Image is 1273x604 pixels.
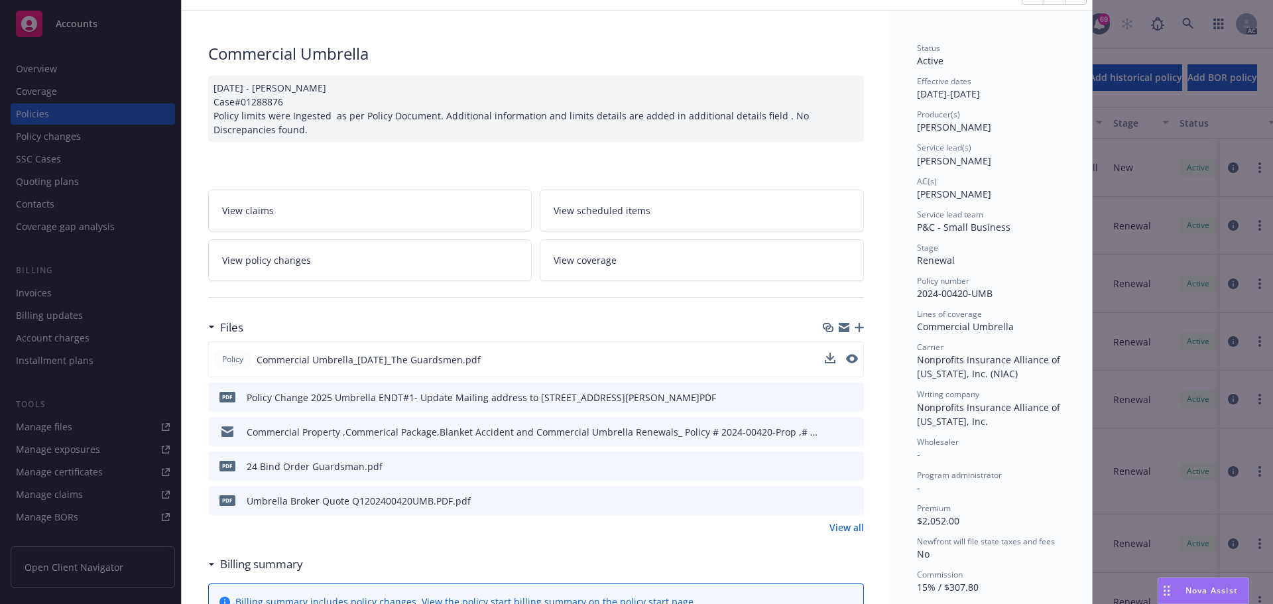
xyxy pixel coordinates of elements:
span: Nonprofits Insurance Alliance of [US_STATE], Inc. [917,401,1063,428]
span: $2,052.00 [917,514,959,527]
div: Files [208,319,243,336]
span: Newfront will file state taxes and fees [917,536,1055,547]
span: Lines of coverage [917,308,982,320]
span: 2024-00420-UMB [917,287,993,300]
div: Commercial Property ,Commerical Package,Blanket Accident and Commercial Umbrella Renewals_ Policy... [247,425,820,439]
span: Producer(s) [917,109,960,120]
button: download file [825,353,835,363]
button: preview file [846,354,858,363]
button: Nova Assist [1158,577,1249,604]
span: pdf [219,461,235,471]
span: View scheduled items [554,204,650,217]
span: Commission [917,569,963,580]
button: preview file [847,391,859,404]
span: [PERSON_NAME] [917,154,991,167]
span: 15% / $307.80 [917,581,979,593]
a: View claims [208,190,532,231]
h3: Billing summary [220,556,303,573]
span: Writing company [917,389,979,400]
div: Umbrella Broker Quote Q1202400420UMB.PDF.pdf [247,494,471,508]
span: Policy [219,353,246,365]
button: download file [825,391,836,404]
span: Carrier [917,341,943,353]
span: Status [917,42,940,54]
span: No [917,548,930,560]
span: [PERSON_NAME] [917,121,991,133]
span: View coverage [554,253,617,267]
span: [PERSON_NAME] [917,188,991,200]
span: Stage [917,242,938,253]
div: 24 Bind Order Guardsman.pdf [247,459,383,473]
span: - [917,481,920,494]
div: [DATE] - [PERSON_NAME] Case#01288876 Policy limits were Ingested as per Policy Document. Addition... [208,76,864,142]
span: Service lead(s) [917,142,971,153]
div: Billing summary [208,556,303,573]
span: Commercial Umbrella_[DATE]_The Guardsmen.pdf [257,353,481,367]
button: download file [825,425,836,439]
span: View claims [222,204,274,217]
span: Commercial Umbrella [917,320,1014,333]
span: - [917,448,920,461]
span: Active [917,54,943,67]
button: download file [825,494,836,508]
span: Nova Assist [1185,585,1238,596]
span: Service lead team [917,209,983,220]
span: PDF [219,392,235,402]
span: Renewal [917,254,955,267]
div: Policy Change 2025 Umbrella ENDT#1- Update Mailing address to [STREET_ADDRESS][PERSON_NAME]PDF [247,391,716,404]
div: [DATE] - [DATE] [917,76,1065,101]
h3: Files [220,319,243,336]
button: download file [825,459,836,473]
button: download file [825,353,835,367]
span: pdf [219,495,235,505]
button: preview file [847,494,859,508]
span: Effective dates [917,76,971,87]
div: Drag to move [1158,578,1175,603]
span: Program administrator [917,469,1002,481]
span: Nonprofits Insurance Alliance of [US_STATE], Inc. (NIAC) [917,353,1063,380]
a: View policy changes [208,239,532,281]
span: P&C - Small Business [917,221,1010,233]
a: View all [829,520,864,534]
span: Policy number [917,275,969,286]
button: preview file [847,459,859,473]
span: AC(s) [917,176,937,187]
span: Premium [917,503,951,514]
button: preview file [846,353,858,367]
a: View scheduled items [540,190,864,231]
a: View coverage [540,239,864,281]
span: View policy changes [222,253,311,267]
div: Commercial Umbrella [208,42,864,65]
span: Wholesaler [917,436,959,448]
button: preview file [847,425,859,439]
